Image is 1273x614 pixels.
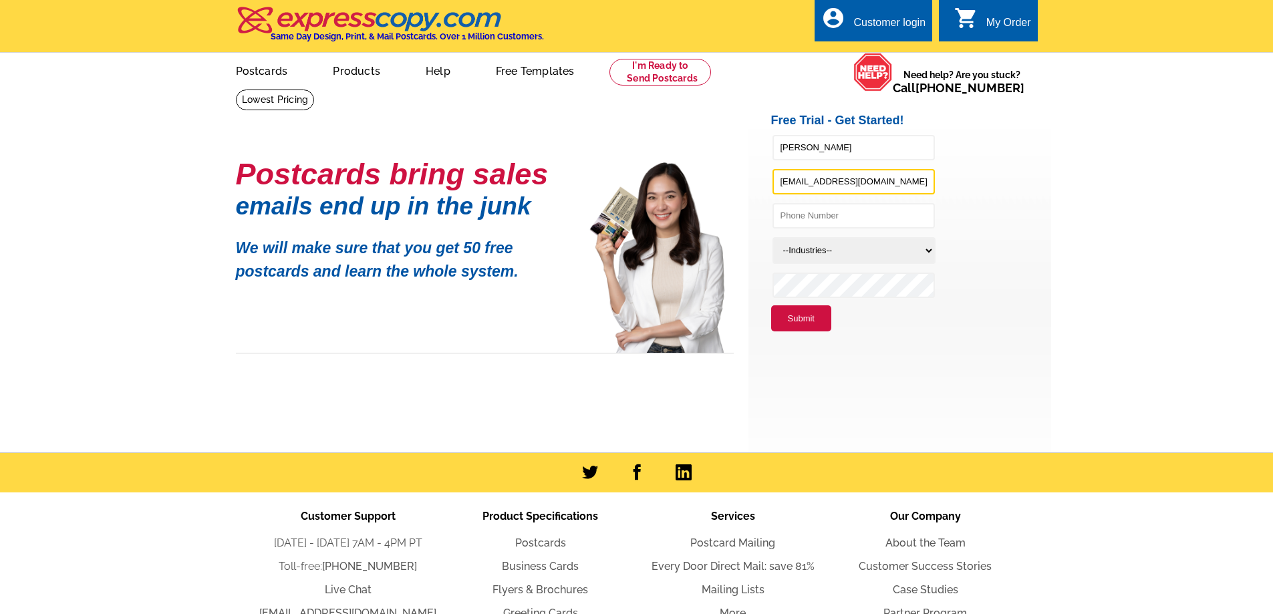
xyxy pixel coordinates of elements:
[821,15,926,31] a: account_circle Customer login
[711,510,755,522] span: Services
[1006,303,1273,614] iframe: LiveChat chat widget
[772,135,935,160] input: Full Name
[215,54,309,86] a: Postcards
[404,54,472,86] a: Help
[271,31,544,41] h4: Same Day Design, Print, & Mail Postcards. Over 1 Million Customers.
[236,199,570,213] h1: emails end up in the junk
[252,535,444,551] li: [DATE] - [DATE] 7AM - 4PM PT
[772,169,935,194] input: Email Address
[325,583,372,596] a: Live Chat
[502,560,579,573] a: Business Cards
[986,17,1031,35] div: My Order
[771,114,1051,128] h2: Free Trial - Get Started!
[236,16,544,41] a: Same Day Design, Print, & Mail Postcards. Over 1 Million Customers.
[853,17,926,35] div: Customer login
[690,536,775,549] a: Postcard Mailing
[853,53,893,92] img: help
[515,536,566,549] a: Postcards
[890,510,961,522] span: Our Company
[252,559,444,575] li: Toll-free:
[771,305,831,332] button: Submit
[954,15,1031,31] a: shopping_cart My Order
[915,81,1024,95] a: [PHONE_NUMBER]
[702,583,764,596] a: Mailing Lists
[652,560,815,573] a: Every Door Direct Mail: save 81%
[954,6,978,30] i: shopping_cart
[893,81,1024,95] span: Call
[859,560,992,573] a: Customer Success Stories
[474,54,596,86] a: Free Templates
[821,6,845,30] i: account_circle
[885,536,966,549] a: About the Team
[482,510,598,522] span: Product Specifications
[236,226,570,283] p: We will make sure that you get 50 free postcards and learn the whole system.
[893,583,958,596] a: Case Studies
[322,560,417,573] a: [PHONE_NUMBER]
[893,68,1031,95] span: Need help? Are you stuck?
[236,162,570,186] h1: Postcards bring sales
[311,54,402,86] a: Products
[301,510,396,522] span: Customer Support
[492,583,588,596] a: Flyers & Brochures
[772,203,935,228] input: Phone Number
